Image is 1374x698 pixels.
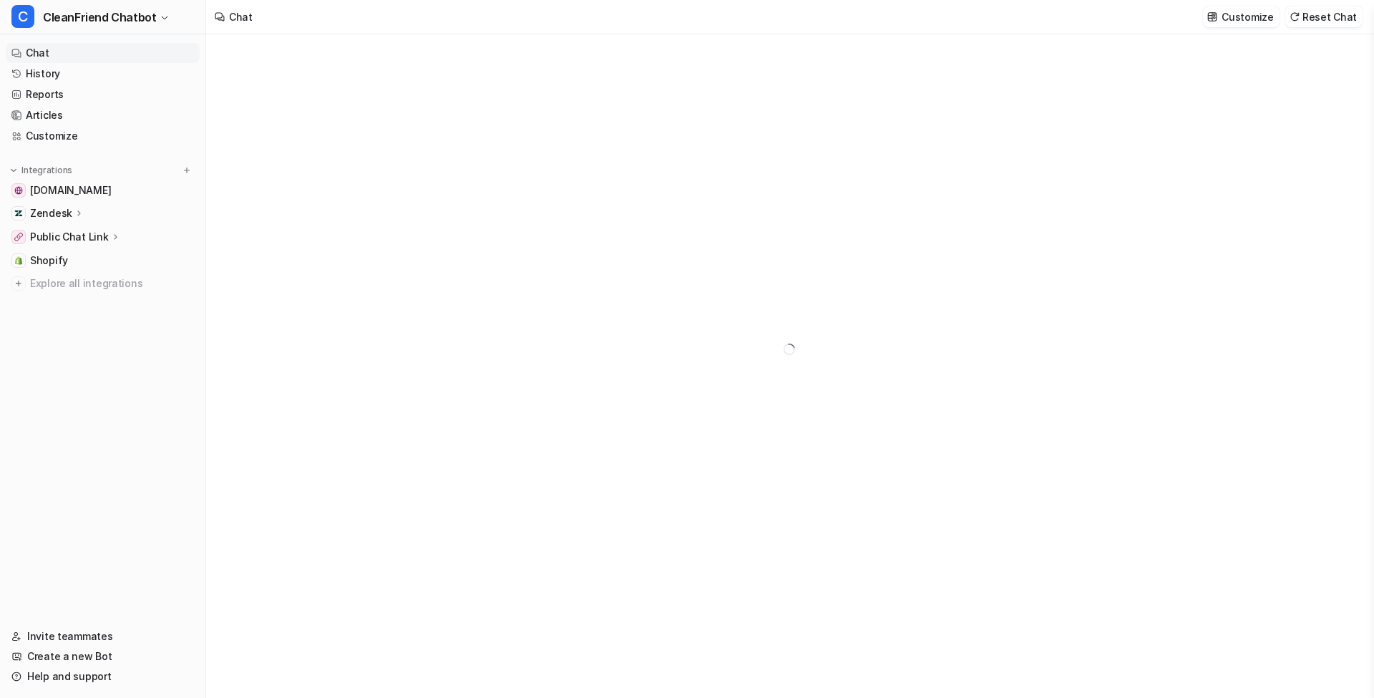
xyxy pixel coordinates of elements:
p: Public Chat Link [30,230,109,244]
p: Zendesk [30,206,72,220]
img: explore all integrations [11,276,26,291]
img: customize [1207,11,1217,22]
img: cleanfriend.dk [14,186,23,195]
a: Chat [6,43,200,63]
button: Reset Chat [1285,6,1363,27]
a: ShopifyShopify [6,251,200,271]
span: CleanFriend Chatbot [43,7,156,27]
img: expand menu [9,165,19,175]
a: Reports [6,84,200,105]
a: Explore all integrations [6,273,200,294]
img: Zendesk [14,209,23,218]
img: Public Chat Link [14,233,23,241]
button: Integrations [6,163,77,178]
span: [DOMAIN_NAME] [30,183,111,198]
img: Shopify [14,256,23,265]
span: C [11,5,34,28]
a: Articles [6,105,200,125]
img: menu_add.svg [182,165,192,175]
a: Help and support [6,667,200,687]
a: Customize [6,126,200,146]
a: cleanfriend.dk[DOMAIN_NAME] [6,180,200,200]
span: Shopify [30,253,68,268]
a: Create a new Bot [6,646,200,667]
div: Chat [229,9,253,24]
button: Customize [1203,6,1279,27]
span: Explore all integrations [30,272,194,295]
img: reset [1290,11,1300,22]
a: Invite teammates [6,626,200,646]
p: Customize [1222,9,1273,24]
p: Integrations [21,165,72,176]
a: History [6,64,200,84]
